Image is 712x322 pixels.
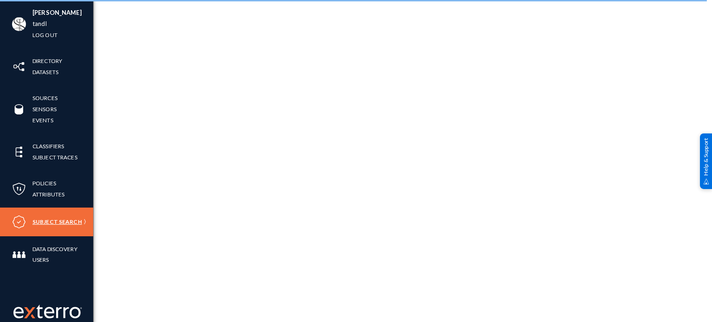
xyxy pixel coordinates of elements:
[32,104,57,114] a: Sensors
[32,93,57,103] a: Sources
[32,189,64,200] a: Attributes
[13,304,82,318] img: exterro-work-mark.svg
[12,145,26,159] img: icon-elements.svg
[12,17,26,31] img: ACg8ocIa8OWj5FIzaB8MU-JIbNDt0RWcUDl_eQ0ZyYxN7rWYZ1uJfn9p=s96-c
[32,244,93,265] a: Data Discovery Users
[24,307,35,318] img: exterro-logo.svg
[12,102,26,116] img: icon-sources.svg
[32,67,58,77] a: Datasets
[32,152,77,163] a: Subject Traces
[32,56,62,66] a: Directory
[32,30,57,40] a: Log out
[32,115,53,126] a: Events
[32,141,64,152] a: Classifiers
[32,216,82,227] a: Subject Search
[703,178,709,184] img: help_support.svg
[700,133,712,189] div: Help & Support
[12,215,26,229] img: icon-compliance.svg
[32,178,56,189] a: Policies
[12,248,26,262] img: icon-members.svg
[32,19,47,29] a: tandl
[32,7,82,19] li: [PERSON_NAME]
[12,60,26,74] img: icon-inventory.svg
[12,182,26,196] img: icon-policies.svg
